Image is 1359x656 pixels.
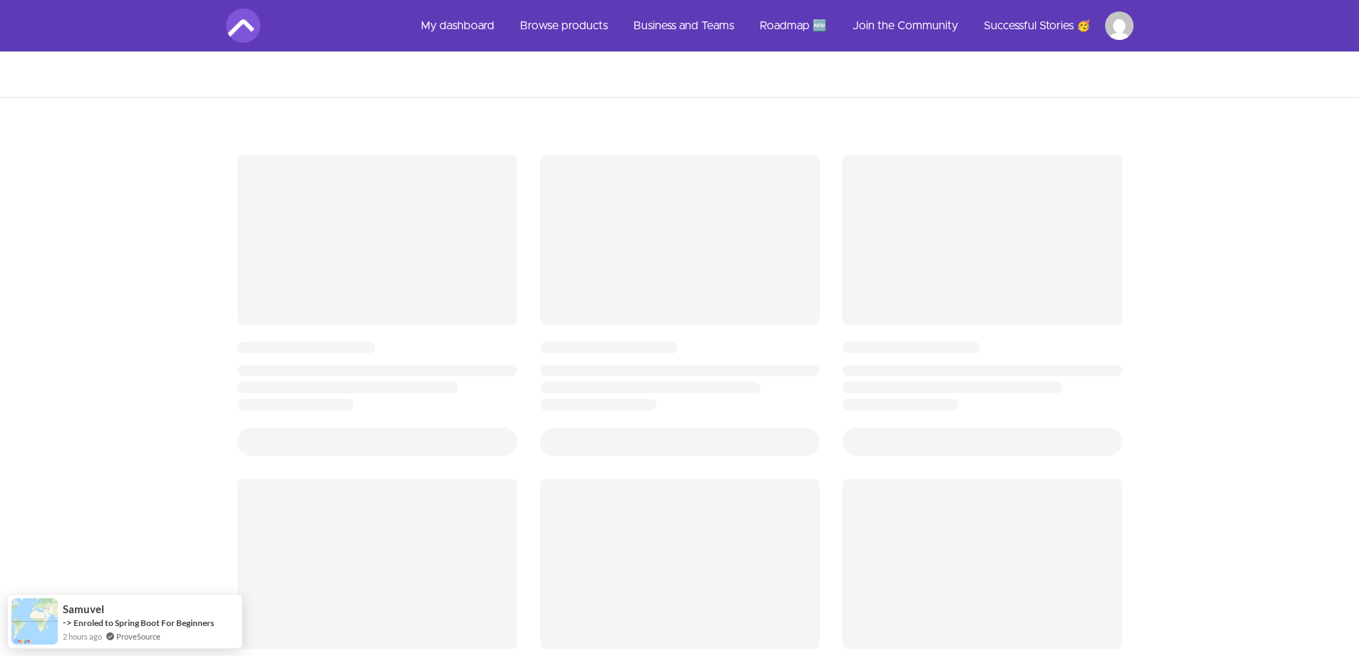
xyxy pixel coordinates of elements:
a: ProveSource [116,630,161,642]
span: -> [63,617,72,628]
nav: Main [409,9,1134,43]
a: Enroled to Spring Boot For Beginners [73,617,214,628]
a: Successful Stories 🥳 [972,9,1102,43]
img: provesource social proof notification image [11,598,58,645]
a: My dashboard [409,9,506,43]
img: Profile image for Predrag Skoro [1105,11,1134,40]
img: Amigoscode logo [226,9,260,43]
a: Browse products [509,9,619,43]
a: Business and Teams [622,9,745,43]
span: Samuvel [63,603,104,615]
a: Roadmap 🆕 [748,9,838,43]
span: 2 hours ago [63,630,102,642]
a: Join the Community [841,9,969,43]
